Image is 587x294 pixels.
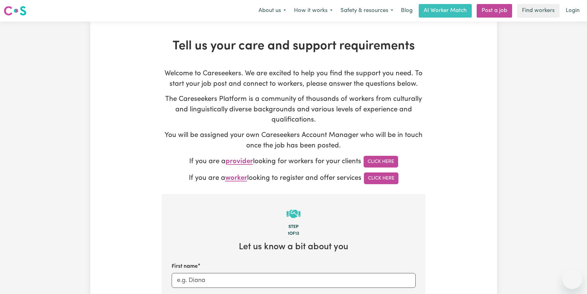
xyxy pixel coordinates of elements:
[517,4,560,18] a: Find workers
[162,94,426,125] p: The Careseekers Platform is a community of thousands of workers from culturally and linguisticall...
[290,4,336,17] button: How it works
[4,4,26,18] a: Careseekers logo
[172,230,416,237] div: 1 of 13
[172,263,198,271] label: First name
[225,175,247,182] span: worker
[562,269,582,289] iframe: Button to launch messaging window
[562,4,583,18] a: Login
[336,4,397,17] button: Safety & resources
[172,273,416,288] input: e.g. Diana
[419,4,472,18] a: AI Worker Match
[477,4,512,18] a: Post a job
[255,4,290,17] button: About us
[172,224,416,230] div: Step
[364,172,398,184] a: Click Here
[172,242,416,253] h2: Let us know a bit about you
[162,172,426,184] p: If you are a looking to register and offer services
[162,39,426,54] h1: Tell us your care and support requirements
[162,130,426,151] p: You will be assigned your own Careseekers Account Manager who will be in touch once the job has b...
[364,156,398,168] a: Click Here
[226,158,253,165] span: provider
[162,156,426,168] p: If you are a looking for workers for your clients
[397,4,416,18] a: Blog
[162,68,426,89] p: Welcome to Careseekers. We are excited to help you find the support you need. To start your job p...
[4,5,26,16] img: Careseekers logo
